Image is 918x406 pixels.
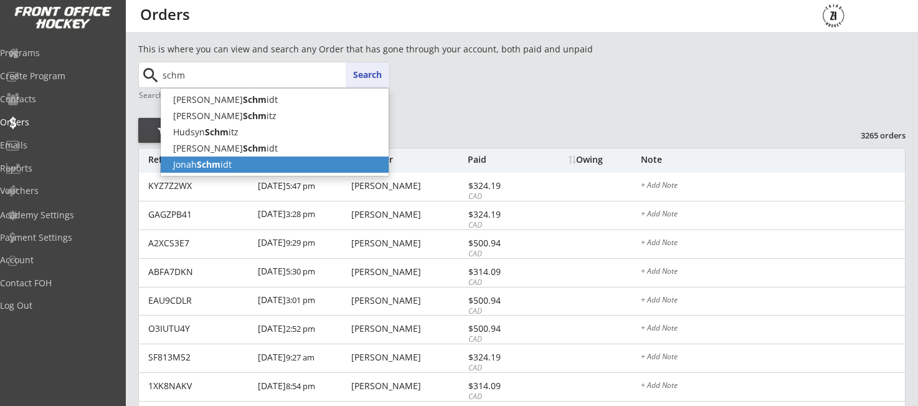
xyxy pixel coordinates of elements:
[641,155,905,164] div: Note
[286,294,315,306] font: 3:01 pm
[468,220,535,231] div: CAD
[641,382,905,392] div: + Add Note
[351,268,465,276] div: [PERSON_NAME]
[258,288,348,316] div: [DATE]
[351,382,465,390] div: [PERSON_NAME]
[205,126,229,138] strong: Schm
[243,142,267,154] strong: Schm
[139,91,174,99] div: Search by
[641,296,905,306] div: + Add Note
[258,230,348,258] div: [DATE]
[148,296,250,305] div: EAU9CDLR
[161,140,389,157] p: [PERSON_NAME] idt
[161,157,389,173] p: Jonah idt
[286,380,315,392] font: 8:54 pm
[641,239,905,249] div: + Add Note
[468,324,535,333] div: $500.94
[148,268,250,276] div: ABFA7DKN
[243,94,267,105] strong: Schm
[468,306,535,317] div: CAD
[138,125,209,137] div: Filter
[351,210,465,219] div: [PERSON_NAME]
[468,191,535,202] div: CAD
[468,155,535,164] div: Paid
[258,259,348,287] div: [DATE]
[148,324,250,333] div: O3IUTU4Y
[641,324,905,334] div: + Add Note
[148,239,250,248] div: A2XCS3E7
[468,210,535,219] div: $324.19
[468,382,535,390] div: $314.09
[468,239,535,248] div: $500.94
[138,43,664,56] div: This is where you can view and search any Order that has gone through your account, both paid and...
[258,344,348,372] div: [DATE]
[346,62,389,87] button: Search
[351,155,465,164] div: Organizer
[468,249,535,259] div: CAD
[140,65,161,85] button: search
[468,334,535,345] div: CAD
[351,353,465,362] div: [PERSON_NAME]
[160,62,389,87] input: Start typing name...
[468,296,535,305] div: $500.94
[148,382,250,390] div: 1XK8NAKV
[351,296,465,305] div: [PERSON_NAME]
[641,210,905,220] div: + Add Note
[148,210,250,219] div: GAGZPB41
[197,158,220,170] strong: Schm
[351,324,465,333] div: [PERSON_NAME]
[258,316,348,344] div: [DATE]
[286,208,315,220] font: 3:28 pm
[161,124,389,140] p: Hudsyn itz
[286,323,315,334] font: 2:52 pm
[148,353,250,362] div: SF813M52
[286,237,315,248] font: 9:29 pm
[148,155,250,164] div: Reference #
[148,181,250,190] div: KYZ7Z2WX
[641,268,905,278] div: + Add Note
[258,373,348,401] div: [DATE]
[258,173,348,201] div: [DATE]
[161,108,389,124] p: [PERSON_NAME] itz
[468,363,535,374] div: CAD
[641,353,905,363] div: + Add Note
[468,278,535,288] div: CAD
[351,181,465,190] div: [PERSON_NAME]
[286,180,315,191] font: 5:47 pm
[286,266,315,277] font: 5:30 pm
[161,92,389,108] p: [PERSON_NAME] idt
[351,239,465,248] div: [PERSON_NAME]
[569,155,640,164] div: Owing
[641,181,905,191] div: + Add Note
[258,201,348,230] div: [DATE]
[243,110,267,122] strong: Schm
[468,268,535,276] div: $314.09
[468,392,535,402] div: CAD
[468,181,535,190] div: $324.19
[841,130,906,141] div: 3265 orders
[286,352,315,363] font: 9:27 am
[468,353,535,362] div: $324.19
